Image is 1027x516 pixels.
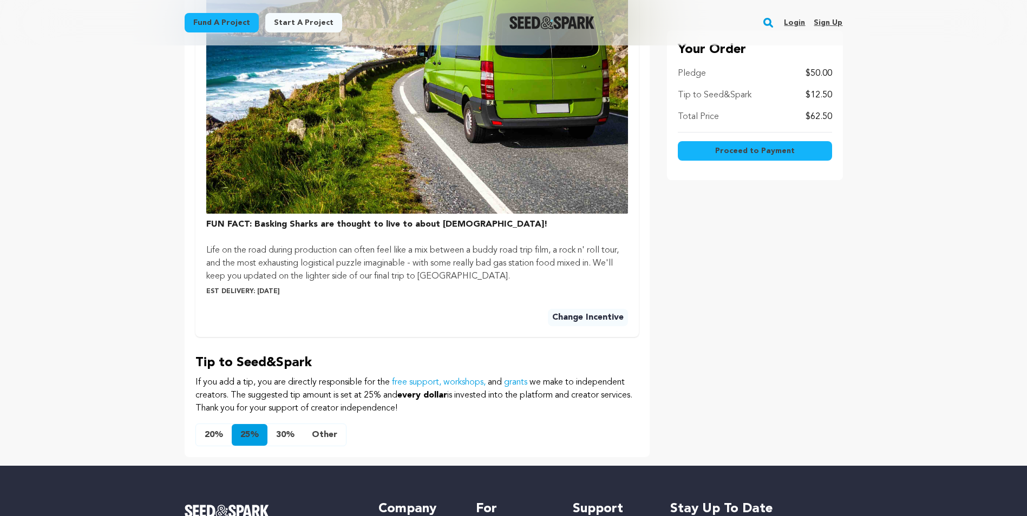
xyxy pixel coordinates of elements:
span: Proceed to Payment [715,145,795,156]
p: Tip to Seed&Spark [195,354,639,372]
img: Seed&Spark Logo Dark Mode [509,16,594,29]
button: 20% [196,424,232,446]
p: Tip to Seed&Spark [678,89,751,102]
button: 30% [267,424,303,446]
p: If you add a tip, you are directly responsible for the and we make to independent creators. The s... [195,376,639,415]
button: 25% [232,424,267,446]
span: every dollar [397,391,447,400]
a: free support, workshops, [392,378,486,387]
button: Change Incentive [548,309,628,326]
a: grants [504,378,527,387]
a: Start a project [265,13,342,32]
strong: FUN FACT: Basking Sharks are thought to live to about [DEMOGRAPHIC_DATA]! [206,220,547,229]
p: $50.00 [806,67,832,80]
p: Est Delivery: [DATE] [206,287,628,296]
p: Your Order [678,41,832,58]
a: Seed&Spark Homepage [509,16,594,29]
a: Sign up [814,14,842,31]
a: Login [784,14,805,31]
p: Life on the road during production can often feel like a mix between a buddy road trip film, a ro... [206,244,628,283]
p: $12.50 [806,89,832,102]
p: Total Price [678,110,719,123]
button: Other [303,424,346,446]
button: Proceed to Payment [678,141,832,161]
p: $62.50 [806,110,832,123]
a: Fund a project [185,13,259,32]
p: Pledge [678,67,706,80]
